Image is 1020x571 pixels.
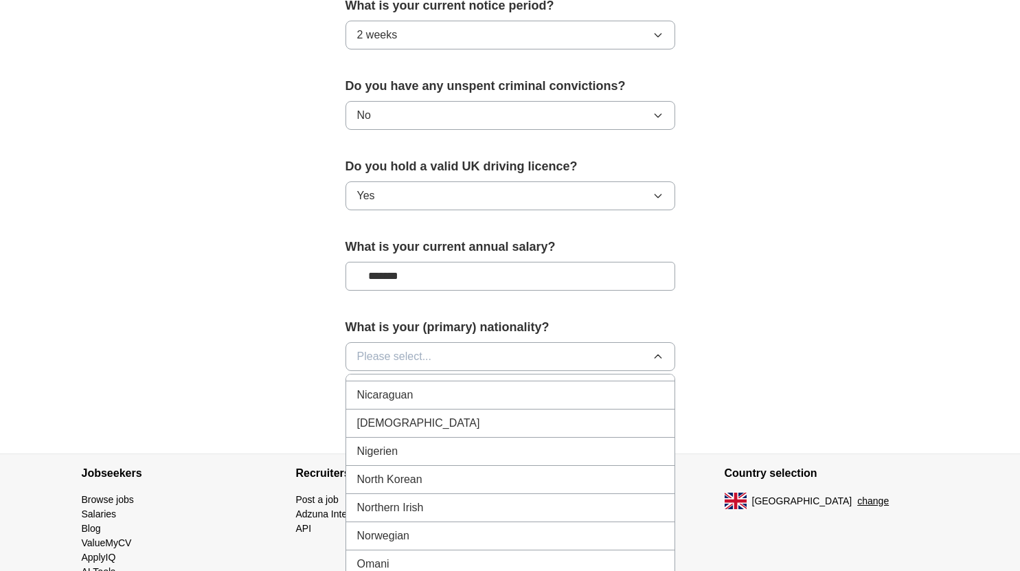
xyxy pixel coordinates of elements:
label: What is your current annual salary? [345,238,675,256]
a: Salaries [82,508,117,519]
a: Blog [82,523,101,534]
span: Yes [357,188,375,204]
button: Yes [345,181,675,210]
span: [DEMOGRAPHIC_DATA] [357,415,480,432]
a: ValueMyCV [82,537,132,548]
a: Post a job [296,494,339,505]
span: North Korean [357,471,422,488]
span: Nigerien [357,443,398,460]
span: [GEOGRAPHIC_DATA] [752,494,852,508]
a: Adzuna Intelligence [296,508,380,519]
label: Do you have any unspent criminal convictions? [345,77,675,96]
button: No [345,101,675,130]
span: Norwegian [357,528,409,544]
span: 2 weeks [357,27,398,43]
button: 2 weeks [345,21,675,49]
img: UK flag [725,493,747,509]
label: What is your (primary) nationality? [345,318,675,337]
span: Nicaraguan [357,387,413,403]
a: ApplyIQ [82,552,116,563]
h4: Country selection [725,454,939,493]
a: Browse jobs [82,494,134,505]
span: No [357,107,371,124]
label: Do you hold a valid UK driving licence? [345,157,675,176]
button: change [857,494,889,508]
a: API [296,523,312,534]
button: Please select... [345,342,675,371]
span: Northern Irish [357,500,424,516]
span: Please select... [357,348,432,365]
